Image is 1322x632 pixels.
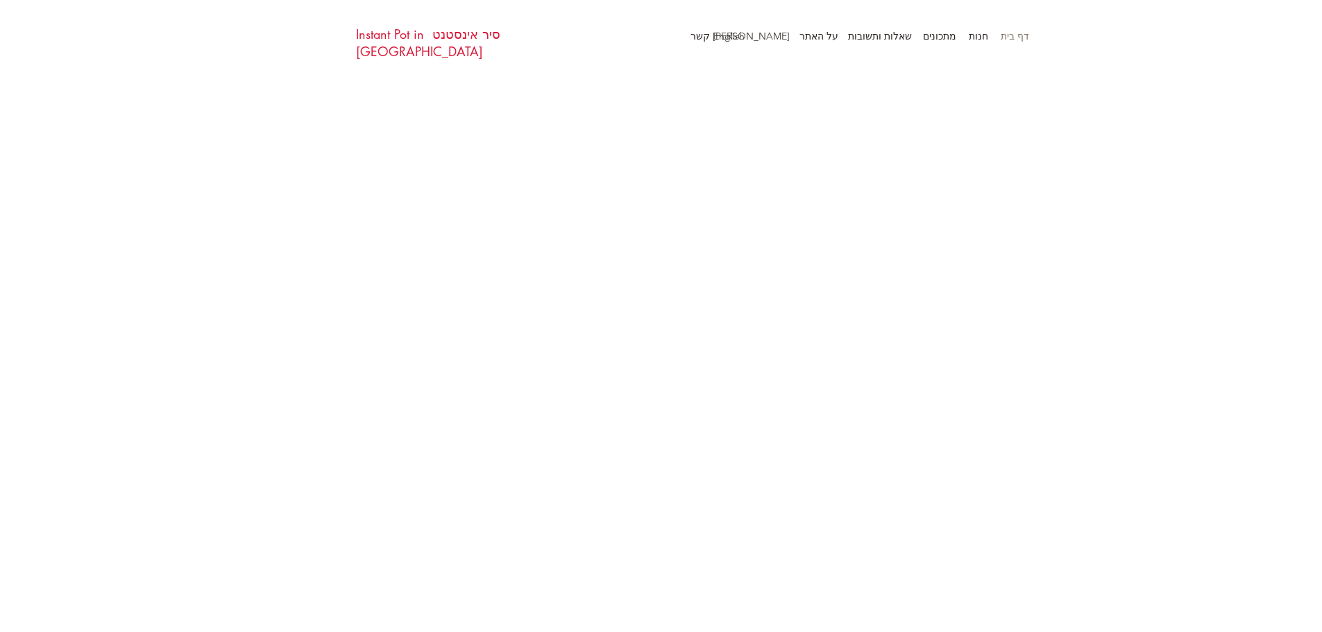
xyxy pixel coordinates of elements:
p: דף בית [994,26,1036,46]
a: English [706,26,752,46]
a: מתכונים [919,26,963,46]
p: [PERSON_NAME] קשר [684,26,797,46]
p: חנות [962,26,995,46]
a: על האתר [797,26,845,46]
a: דף בית [995,26,1036,46]
a: [PERSON_NAME] קשר [752,26,797,46]
nav: אתר [675,26,1036,46]
a: שאלות ותשובות [845,26,919,46]
a: סיר אינסטנט Instant Pot in [GEOGRAPHIC_DATA] [356,26,500,60]
p: מתכונים [916,26,963,46]
a: חנות [963,26,995,46]
p: על האתר [793,26,845,46]
p: שאלות ותשובות [841,26,919,46]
